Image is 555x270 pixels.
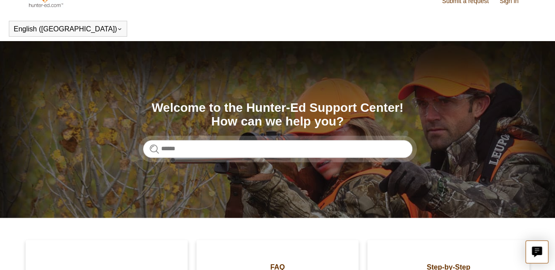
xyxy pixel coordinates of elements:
[143,140,412,158] input: Search
[143,101,412,129] h1: Welcome to the Hunter-Ed Support Center! How can we help you?
[525,240,548,263] button: Live chat
[14,25,122,33] button: English ([GEOGRAPHIC_DATA])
